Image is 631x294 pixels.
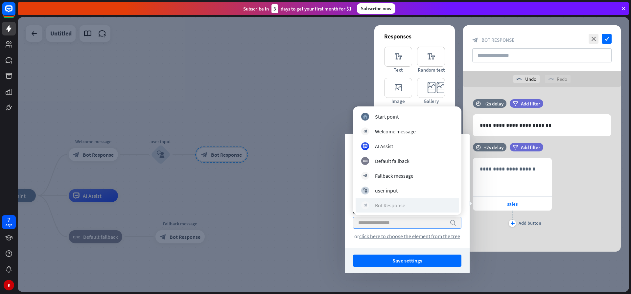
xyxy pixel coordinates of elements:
[472,37,478,43] i: block_bot_response
[353,209,461,215] div: Go to
[375,143,393,149] div: AI Assist
[513,101,518,106] i: filter
[519,220,541,226] div: Add button
[243,4,352,13] div: Subscribe in days to get your first month for $1
[2,215,16,229] a: 7 days
[507,201,518,207] span: sales
[359,233,460,239] span: click here to choose the element from the tree
[4,280,14,290] div: K
[589,34,598,44] i: close
[353,255,461,267] button: Save settings
[484,101,503,107] div: +2s delay
[6,223,12,227] div: days
[363,203,367,207] i: block_bot_response
[510,221,515,225] i: plus
[450,219,456,226] i: search
[521,144,540,150] span: Add filter
[5,3,25,22] button: Open LiveChat chat widget
[375,158,409,164] div: Default fallback
[548,77,553,82] i: redo
[353,233,461,239] div: or
[513,145,518,150] i: filter
[375,113,399,120] div: Start point
[513,75,540,83] div: Undo
[375,202,405,209] div: Bot Response
[481,37,514,43] span: Bot Response
[375,187,398,194] div: user input
[375,172,413,179] div: Fallback message
[363,159,367,163] i: block_fallback
[521,101,540,107] span: Add filter
[363,114,367,119] i: home_2
[476,101,481,106] i: time
[271,4,278,13] div: 3
[476,145,481,149] i: time
[357,3,395,14] div: Subscribe now
[363,188,367,192] i: block_user_input
[602,34,612,44] i: check
[484,144,503,150] div: +2s delay
[363,173,367,178] i: block_bot_response
[375,128,416,135] div: Welcome message
[363,129,367,133] i: block_bot_response
[545,75,571,83] div: Redo
[517,77,522,82] i: undo
[7,217,11,223] div: 7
